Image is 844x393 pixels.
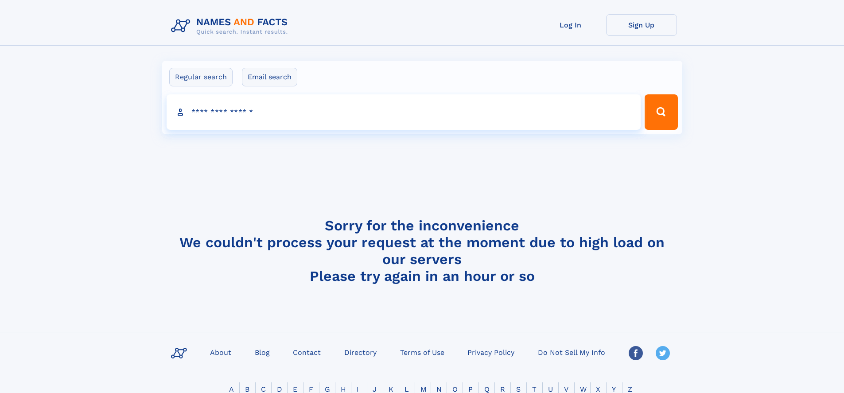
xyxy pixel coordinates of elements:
input: search input [167,94,641,130]
a: Blog [251,346,273,358]
a: About [206,346,235,358]
img: Logo Names and Facts [167,14,295,38]
a: Directory [341,346,380,358]
img: Facebook [629,346,643,360]
a: Log In [535,14,606,36]
a: Contact [289,346,324,358]
a: Terms of Use [397,346,448,358]
a: Privacy Policy [464,346,518,358]
button: Search Button [645,94,677,130]
a: Do Not Sell My Info [534,346,609,358]
img: Twitter [656,346,670,360]
h4: Sorry for the inconvenience We couldn't process your request at the moment due to high load on ou... [167,217,677,284]
label: Regular search [169,68,233,86]
a: Sign Up [606,14,677,36]
label: Email search [242,68,297,86]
